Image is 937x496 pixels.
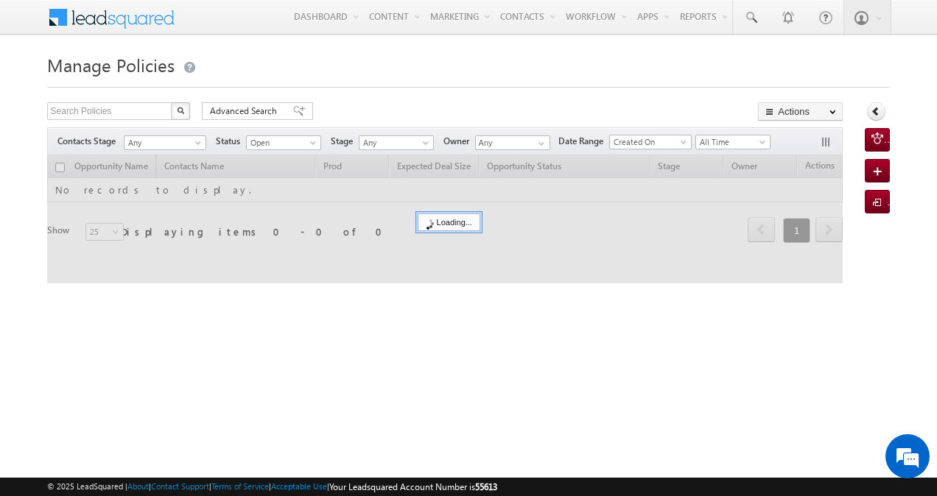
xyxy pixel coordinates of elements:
a: Open [246,135,321,150]
span: Any [124,136,201,149]
input: Type to Search [475,135,550,150]
a: Any [124,135,206,150]
span: Your Leadsquared Account Number is [329,481,497,492]
span: Manage Policies [47,53,175,77]
a: Contact Support [151,481,209,491]
span: Stage [331,135,359,148]
a: Terms of Service [211,481,269,491]
img: Search [177,107,184,114]
span: Contacts Stage [57,135,122,148]
a: Created On [609,135,692,149]
span: Advanced Search [210,104,281,118]
span: © 2025 LeadSquared | | | | | [47,480,497,494]
a: Any [359,135,434,150]
a: Acceptable Use [271,481,327,491]
span: All Time [696,135,766,149]
span: Status [216,135,246,148]
span: Open [247,136,317,149]
span: 55613 [475,481,497,492]
span: Any [359,136,429,149]
span: Date Range [558,135,609,148]
a: All Time [695,135,771,149]
div: Loading... [418,213,480,231]
a: Show All Items [530,136,549,151]
span: Created On [610,135,687,149]
a: About [127,481,149,491]
span: Owner [443,135,475,148]
button: Actions [758,102,843,121]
